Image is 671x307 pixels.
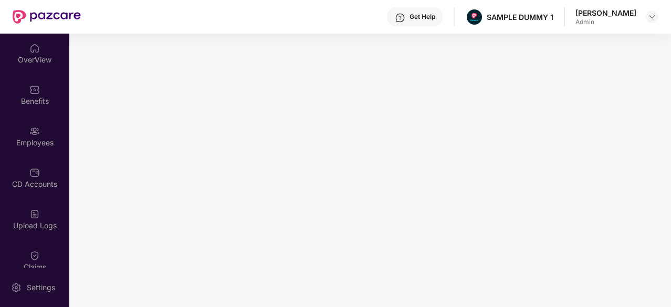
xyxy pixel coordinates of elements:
[467,9,482,25] img: Pazcare_Alternative_logo-01-01.png
[575,8,636,18] div: [PERSON_NAME]
[11,282,22,293] img: svg+xml;base64,PHN2ZyBpZD0iU2V0dGluZy0yMHgyMCIgeG1sbnM9Imh0dHA6Ly93d3cudzMub3JnLzIwMDAvc3ZnIiB3aW...
[29,167,40,178] img: svg+xml;base64,PHN2ZyBpZD0iQ0RfQWNjb3VudHMiIGRhdGEtbmFtZT0iQ0QgQWNjb3VudHMiIHhtbG5zPSJodHRwOi8vd3...
[410,13,435,21] div: Get Help
[13,10,81,24] img: New Pazcare Logo
[487,12,553,22] div: SAMPLE DUMMY 1
[29,250,40,261] img: svg+xml;base64,PHN2ZyBpZD0iQ2xhaW0iIHhtbG5zPSJodHRwOi8vd3d3LnczLm9yZy8yMDAwL3N2ZyIgd2lkdGg9IjIwIi...
[29,43,40,54] img: svg+xml;base64,PHN2ZyBpZD0iSG9tZSIgeG1sbnM9Imh0dHA6Ly93d3cudzMub3JnLzIwMDAvc3ZnIiB3aWR0aD0iMjAiIG...
[29,84,40,95] img: svg+xml;base64,PHN2ZyBpZD0iQmVuZWZpdHMiIHhtbG5zPSJodHRwOi8vd3d3LnczLm9yZy8yMDAwL3N2ZyIgd2lkdGg9Ij...
[29,209,40,219] img: svg+xml;base64,PHN2ZyBpZD0iVXBsb2FkX0xvZ3MiIGRhdGEtbmFtZT0iVXBsb2FkIExvZ3MiIHhtbG5zPSJodHRwOi8vd3...
[395,13,405,23] img: svg+xml;base64,PHN2ZyBpZD0iSGVscC0zMngzMiIgeG1sbnM9Imh0dHA6Ly93d3cudzMub3JnLzIwMDAvc3ZnIiB3aWR0aD...
[29,126,40,136] img: svg+xml;base64,PHN2ZyBpZD0iRW1wbG95ZWVzIiB4bWxucz0iaHR0cDovL3d3dy53My5vcmcvMjAwMC9zdmciIHdpZHRoPS...
[24,282,58,293] div: Settings
[575,18,636,26] div: Admin
[648,13,656,21] img: svg+xml;base64,PHN2ZyBpZD0iRHJvcGRvd24tMzJ4MzIiIHhtbG5zPSJodHRwOi8vd3d3LnczLm9yZy8yMDAwL3N2ZyIgd2...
